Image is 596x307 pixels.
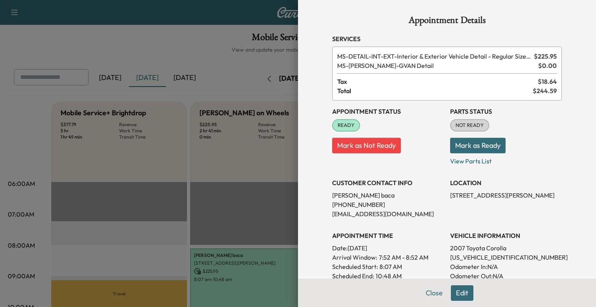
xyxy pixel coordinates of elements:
span: $ 225.95 [534,52,557,61]
p: Scheduled Start: [332,262,378,271]
span: NOT READY [451,121,489,129]
span: Interior & Exterior Vehicle Detail - Regular Size Vehicle [337,52,531,61]
p: 10:48 AM [376,271,402,281]
p: [PERSON_NAME] baca [332,191,444,200]
p: View Parts List [450,153,562,166]
p: Odometer Out: N/A [450,271,562,281]
p: [EMAIL_ADDRESS][DOMAIN_NAME] [332,209,444,219]
span: Tax [337,77,538,86]
p: [US_VEHICLE_IDENTIFICATION_NUMBER] [450,253,562,262]
h1: Appointment Details [332,16,562,28]
span: 7:52 AM - 8:52 AM [379,253,428,262]
p: Scheduled End: [332,271,374,281]
h3: Parts Status [450,107,562,116]
button: Mark as Not Ready [332,138,401,153]
p: 8:07 AM [379,262,402,271]
h3: VEHICLE INFORMATION [450,231,562,240]
h3: LOCATION [450,178,562,187]
p: Arrival Window: [332,253,444,262]
p: [STREET_ADDRESS][PERSON_NAME] [450,191,562,200]
p: Odometer In: N/A [450,262,562,271]
span: READY [333,121,359,129]
button: Edit [451,285,473,301]
p: [PHONE_NUMBER] [332,200,444,209]
h3: Services [332,34,562,43]
span: $ 18.64 [538,77,557,86]
p: 2007 Toyota Corolla [450,243,562,253]
span: Total [337,86,533,95]
h3: Appointment Status [332,107,444,116]
span: GVAN Detail [337,61,535,70]
button: Mark as Ready [450,138,506,153]
span: $ 0.00 [538,61,557,70]
h3: CUSTOMER CONTACT INFO [332,178,444,187]
span: $ 244.59 [533,86,557,95]
button: Close [421,285,448,301]
p: Date: [DATE] [332,243,444,253]
h3: APPOINTMENT TIME [332,231,444,240]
